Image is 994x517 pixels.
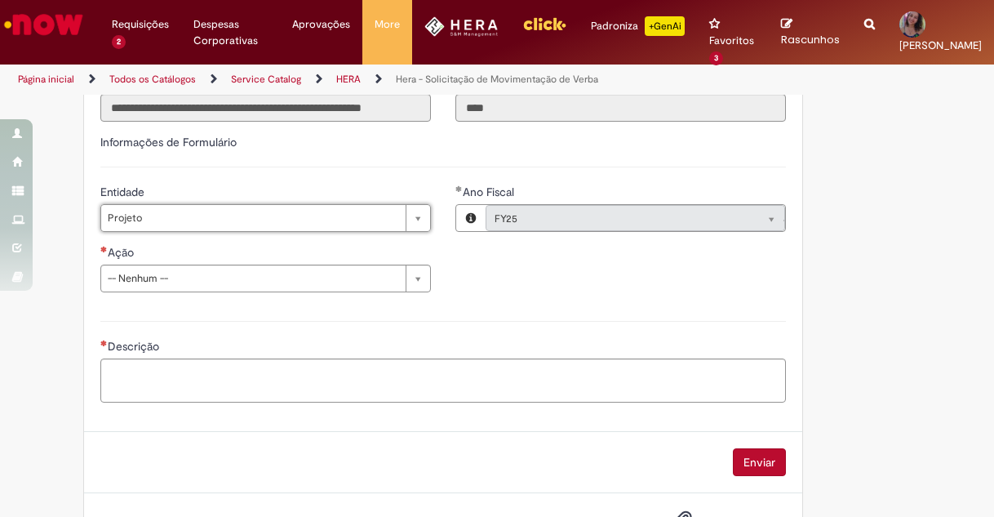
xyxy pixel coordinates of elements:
[486,205,785,231] a: FY25Limpar campo Ano Fiscal
[899,38,982,52] span: [PERSON_NAME]
[709,33,754,49] span: Favoritos
[456,205,486,231] button: Ano Fiscal, Visualizar este registro FY25
[18,73,74,86] a: Página inicial
[108,245,137,260] span: Ação
[396,73,598,86] a: Hera - Solicitação de Movimentação de Verba
[781,32,840,47] span: Rascunhos
[645,16,685,36] p: +GenAi
[709,51,723,65] span: 3
[193,16,268,49] span: Despesas Corporativas
[100,135,237,149] label: Informações de Formulário
[455,185,463,192] span: Obrigatório Preenchido
[100,246,108,252] span: Necessários
[100,340,108,346] span: Necessários
[109,73,196,86] a: Todos os Catálogos
[108,265,397,292] span: -- Nenhum --
[733,448,786,476] button: Enviar
[2,8,86,41] img: ServiceNow
[231,73,301,86] a: Service Catalog
[781,17,840,47] a: Rascunhos
[100,185,148,199] span: Entidade
[112,35,126,49] span: 2
[100,359,786,402] textarea: Descrição
[100,94,431,122] input: Título
[292,16,350,33] span: Aprovações
[112,16,169,33] span: Requisições
[463,185,517,199] span: Ano Fiscal
[424,16,499,37] img: HeraLogo.png
[12,65,650,95] ul: Trilhas de página
[455,94,786,122] input: Código da Unidade
[108,339,162,354] span: Descrição
[495,206,743,232] span: FY25
[522,11,566,36] img: click_logo_yellow_360x200.png
[336,73,361,86] a: HERA
[591,16,685,36] div: Padroniza
[375,16,400,33] span: More
[108,205,397,231] span: Projeto
[455,184,517,200] label: Somente leitura - Ano Fiscal, FY25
